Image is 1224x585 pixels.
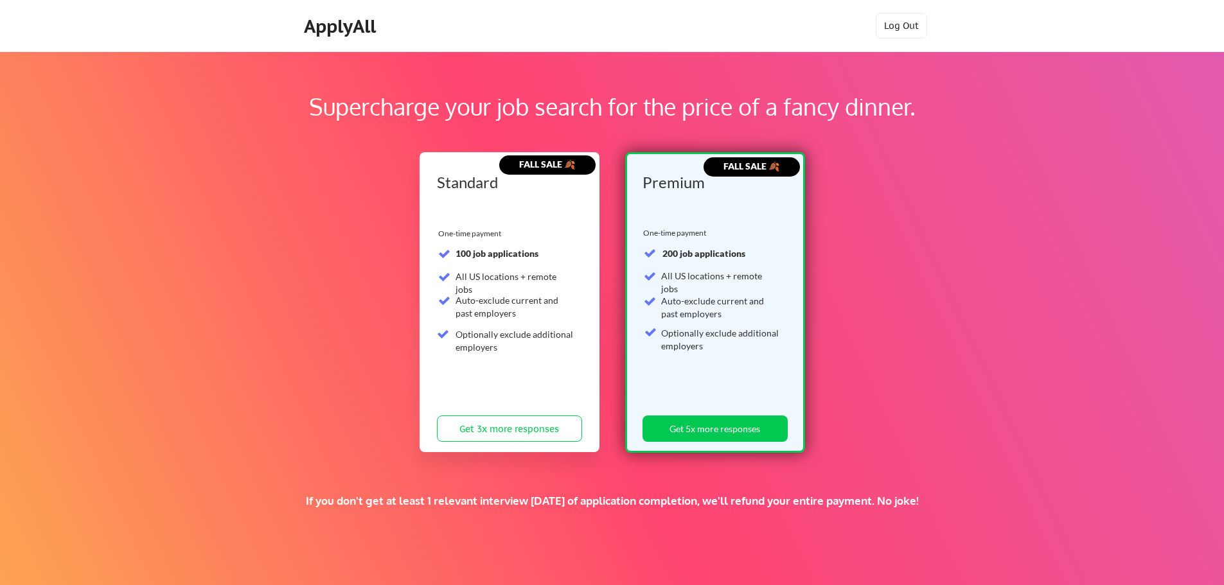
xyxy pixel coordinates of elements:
div: Standard [437,175,578,190]
div: Auto-exclude current and past employers [661,295,780,320]
div: All US locations + remote jobs [661,270,780,295]
div: All US locations + remote jobs [456,270,574,295]
strong: 200 job applications [662,248,745,259]
button: Get 5x more responses [643,415,788,442]
strong: 100 job applications [456,248,538,259]
div: One-time payment [438,229,505,239]
div: Auto-exclude current and past employers [456,294,574,319]
div: Supercharge your job search for the price of a fancy dinner. [82,89,1142,124]
button: Log Out [876,13,927,39]
div: Optionally exclude additional employers [456,328,574,353]
div: Premium [643,175,783,190]
div: If you don't get at least 1 relevant interview [DATE] of application completion, we'll refund you... [223,494,1001,508]
div: Optionally exclude additional employers [661,327,780,352]
strong: FALL SALE 🍂 [723,161,779,171]
button: Get 3x more responses [437,415,582,442]
div: ApplyAll [304,15,380,37]
strong: FALL SALE 🍂 [519,159,575,170]
div: One-time payment [643,228,710,238]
